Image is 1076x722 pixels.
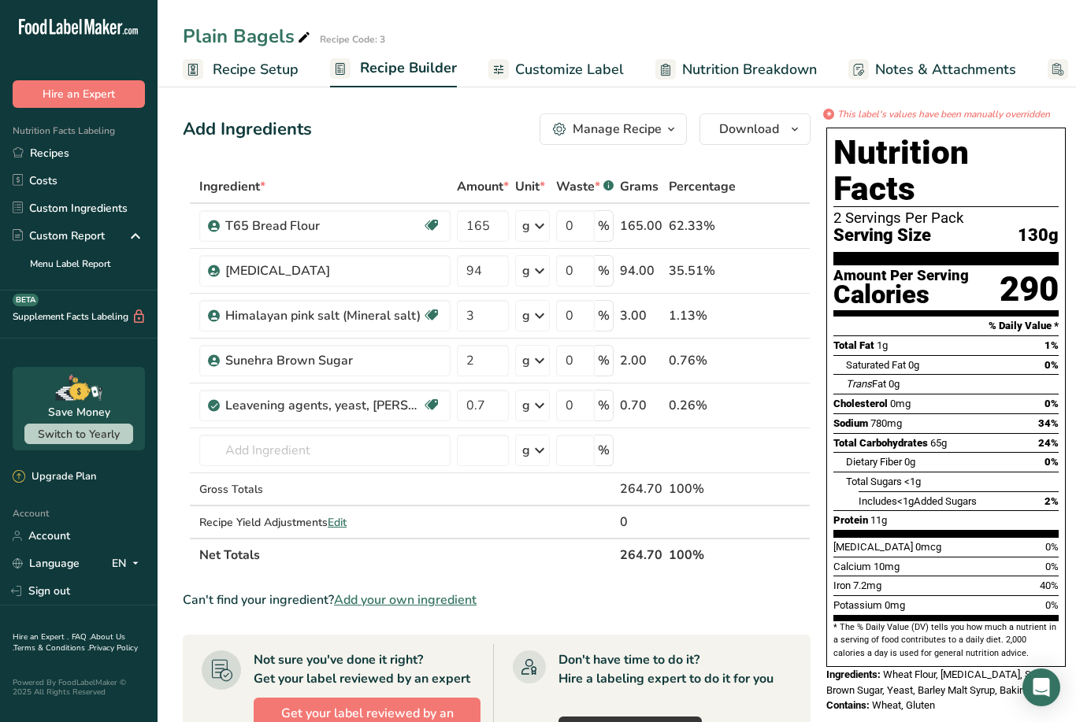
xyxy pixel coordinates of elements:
[877,339,888,351] span: 1g
[556,177,614,196] div: Waste
[620,396,662,415] div: 0.70
[826,668,1055,696] span: Wheat Flour, [MEDICAL_DATA], Salt, Brown Sugar, Yeast, Barley Malt Syrup, Baking soda
[833,621,1059,660] section: * The % Daily Value (DV) tells you how much a nutrient in a serving of food contributes to a dail...
[833,226,931,246] span: Serving Size
[254,650,470,688] div: Not sure you've done it right? Get your label reviewed by an expert
[183,22,314,50] div: Plain Bagels
[833,135,1059,207] h1: Nutrition Facts
[897,495,914,507] span: <1g
[620,479,662,498] div: 264.70
[330,50,457,88] a: Recipe Builder
[199,481,451,498] div: Gross Totals
[13,80,145,108] button: Hire an Expert
[669,396,736,415] div: 0.26%
[915,541,941,553] span: 0mcg
[875,59,1016,80] span: Notes & Attachments
[48,404,110,420] div: Save Money
[669,351,736,370] div: 0.76%
[890,398,911,409] span: 0mg
[669,177,736,196] span: Percentage
[199,177,265,196] span: Ingredient
[13,678,145,697] div: Powered By FoodLabelMaker © 2025 All Rights Reserved
[328,515,347,530] span: Edit
[682,59,817,80] span: Nutrition Breakdown
[620,177,659,196] span: Grams
[1044,495,1059,507] span: 2%
[826,699,870,711] span: Contains:
[225,351,422,370] div: Sunehra Brown Sugar
[196,538,617,571] th: Net Totals
[874,561,900,572] span: 10mg
[620,261,662,280] div: 94.00
[1040,579,1059,591] span: 40%
[13,642,89,654] a: Terms & Conditions .
[833,417,868,429] span: Sodium
[719,120,779,139] span: Download
[870,514,887,526] span: 11g
[620,306,662,325] div: 3.00
[846,476,902,487] span: Total Sugars
[457,177,509,196] span: Amount
[320,32,385,46] div: Recipe Code: 3
[183,591,811,609] div: Can't find your ingredient?
[522,261,530,280] div: g
[225,396,422,415] div: Leavening agents, yeast, [PERSON_NAME], compressed
[13,469,96,485] div: Upgrade Plan
[833,514,868,526] span: Protein
[225,306,422,325] div: Himalayan pink salt (Mineral salt)
[826,668,881,680] span: Ingredients:
[669,306,736,325] div: 1.13%
[669,261,736,280] div: 35.51%
[13,631,69,642] a: Hire an Expert .
[1044,456,1059,468] span: 0%
[859,495,977,507] span: Includes Added Sugars
[620,217,662,235] div: 165.00
[38,427,120,442] span: Switch to Yearly
[837,107,1050,121] i: This label's values have been manually overridden
[522,217,530,235] div: g
[833,317,1059,335] section: % Daily Value *
[13,294,39,306] div: BETA
[833,268,969,283] div: Amount Per Serving
[908,359,919,371] span: 0g
[872,699,935,711] span: Wheat, Gluten
[1045,541,1059,553] span: 0%
[669,217,736,235] div: 62.33%
[1022,668,1060,706] div: Open Intercom Messenger
[853,579,881,591] span: 7.2mg
[1044,339,1059,351] span: 1%
[540,113,687,145] button: Manage Recipe
[1045,561,1059,572] span: 0%
[666,538,739,571] th: 100%
[112,554,145,573] div: EN
[833,210,1059,226] div: 2 Servings Per Pack
[833,437,928,449] span: Total Carbohydrates
[1000,268,1059,310] div: 290
[833,283,969,306] div: Calories
[199,435,451,466] input: Add Ingredient
[846,359,906,371] span: Saturated Fat
[833,579,851,591] span: Iron
[889,378,900,390] span: 0g
[334,591,477,609] span: Add your own ingredient
[13,631,125,654] a: About Us .
[930,437,947,449] span: 65g
[846,378,872,390] i: Trans
[620,513,662,531] div: 0
[183,117,312,143] div: Add Ingredients
[846,378,886,390] span: Fat
[885,599,905,611] span: 0mg
[904,456,915,468] span: 0g
[1038,437,1059,449] span: 24%
[833,599,882,611] span: Potassium
[515,177,545,196] span: Unit
[669,479,736,498] div: 100%
[848,52,1016,87] a: Notes & Attachments
[620,351,662,370] div: 2.00
[225,217,422,235] div: T65 Bread Flour
[833,541,913,553] span: [MEDICAL_DATA]
[617,538,666,571] th: 264.70
[1045,599,1059,611] span: 0%
[699,113,811,145] button: Download
[833,339,874,351] span: Total Fat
